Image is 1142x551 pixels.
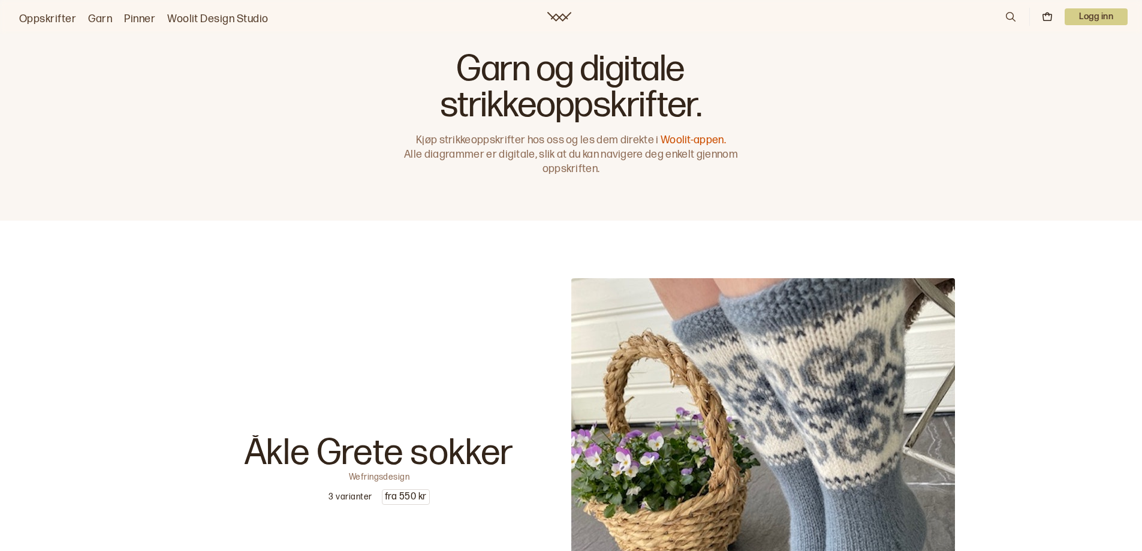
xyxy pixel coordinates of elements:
[245,435,514,471] p: Åkle Grete sokker
[661,134,726,146] a: Woolit-appen.
[1065,8,1128,25] button: User dropdown
[167,11,269,28] a: Woolit Design Studio
[19,11,76,28] a: Oppskrifter
[1065,8,1128,25] p: Logg inn
[382,490,429,504] p: fra 550 kr
[329,491,372,503] p: 3 varianter
[399,52,744,124] h1: Garn og digitale strikkeoppskrifter.
[124,11,155,28] a: Pinner
[349,471,410,480] p: Wefringsdesign
[547,12,571,22] a: Woolit
[399,133,744,176] p: Kjøp strikkeoppskrifter hos oss og les dem direkte i Alle diagrammer er digitale, slik at du kan ...
[88,11,112,28] a: Garn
